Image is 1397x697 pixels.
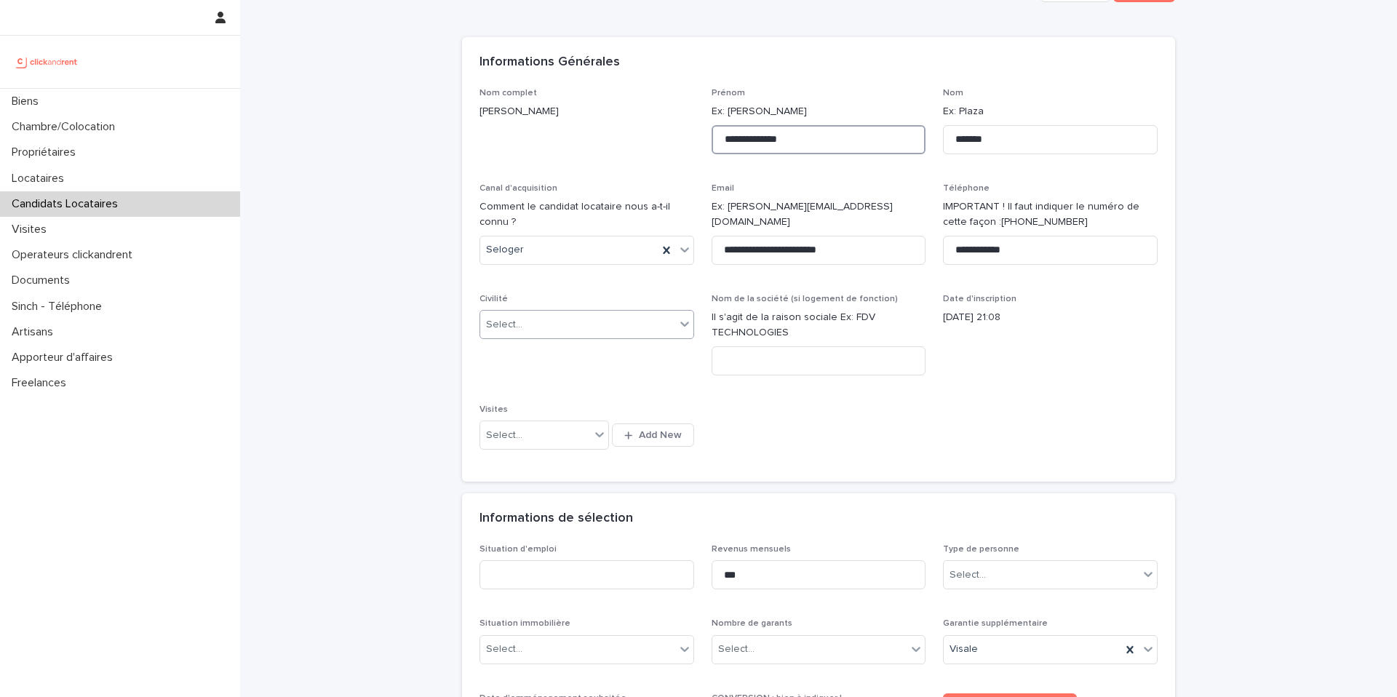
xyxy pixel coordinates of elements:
[6,223,58,236] p: Visites
[6,120,127,134] p: Chambre/Colocation
[712,104,926,119] p: Ex: [PERSON_NAME]
[6,300,114,314] p: Sinch - Téléphone
[479,89,537,97] span: Nom complet
[6,351,124,365] p: Apporteur d'affaires
[6,274,81,287] p: Documents
[6,325,65,339] p: Artisans
[479,199,694,230] p: Comment le candidat locataire nous a-t-il connu ?
[943,295,1016,303] span: Date d'inscription
[639,430,682,440] span: Add New
[6,172,76,186] p: Locataires
[6,95,50,108] p: Biens
[12,47,82,76] img: UCB0brd3T0yccxBKYDjQ
[479,55,620,71] h2: Informations Générales
[943,202,1139,227] ringover-84e06f14122c: IMPORTANT ! Il faut indiquer le numéro de cette façon :
[950,642,978,657] span: Visale
[943,310,1158,325] p: [DATE] 21:08
[712,199,926,230] p: Ex: [PERSON_NAME][EMAIL_ADDRESS][DOMAIN_NAME]
[6,376,78,390] p: Freelances
[479,295,508,303] span: Civilité
[479,405,508,414] span: Visites
[479,511,633,527] h2: Informations de sélection
[712,184,734,193] span: Email
[486,242,524,258] span: Seloger
[943,545,1019,554] span: Type de personne
[712,310,926,340] p: Il s'agit de la raison sociale Ex: FDV TECHNOLOGIES
[479,545,557,554] span: Situation d'emploi
[712,619,792,628] span: Nombre de garants
[479,104,694,119] p: [PERSON_NAME]
[943,619,1048,628] span: Garantie supplémentaire
[712,89,745,97] span: Prénom
[486,428,522,443] div: Select...
[718,642,755,657] div: Select...
[479,619,570,628] span: Situation immobilière
[1001,217,1088,227] ringoverc2c-number-84e06f14122c: [PHONE_NUMBER]
[486,317,522,332] div: Select...
[943,184,990,193] span: Téléphone
[479,184,557,193] span: Canal d'acquisition
[6,248,144,262] p: Operateurs clickandrent
[712,295,898,303] span: Nom de la société (si logement de fonction)
[612,423,693,447] button: Add New
[6,146,87,159] p: Propriétaires
[712,545,791,554] span: Revenus mensuels
[950,567,986,583] div: Select...
[6,197,130,211] p: Candidats Locataires
[1001,217,1088,227] ringoverc2c-84e06f14122c: Call with Ringover
[943,89,963,97] span: Nom
[943,104,1158,119] p: Ex: Plaza
[486,642,522,657] div: Select...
